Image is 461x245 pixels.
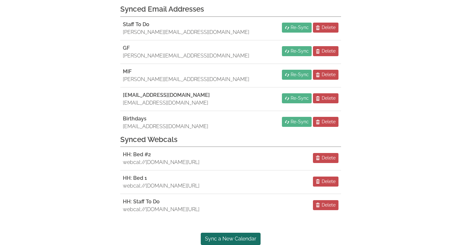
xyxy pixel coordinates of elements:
[285,26,289,30] span: Re-Sync Calendar
[313,23,338,33] button: Delete
[291,48,309,55] span: Re-Sync
[285,120,289,124] span: Re-Sync Calendar
[322,95,336,102] span: Delete
[313,46,338,56] button: Delete
[123,175,147,181] b: HH: Bed 1
[291,95,309,102] span: Re-Sync
[201,233,261,245] a: Sync a New Calendar
[123,116,146,122] b: Birthdays
[123,68,132,75] b: MIF
[285,96,289,101] span: Re-Sync Calendar
[313,200,338,210] button: Delete
[291,71,309,78] span: Re-Sync
[282,93,312,103] a: Re-Sync
[123,52,249,60] p: [PERSON_NAME][EMAIL_ADDRESS][DOMAIN_NAME]
[120,5,204,13] b: Synced Email Addresses
[123,199,160,205] b: HH: Staff To Do
[282,23,312,33] a: Re-Sync
[316,203,320,207] span: Delete
[285,49,289,54] span: Re-Sync Calendar
[322,202,336,209] span: Delete
[123,45,130,51] b: GF
[123,99,210,107] p: [EMAIL_ADDRESS][DOMAIN_NAME]
[123,206,199,213] p: webcal://[DOMAIN_NAME][URL]
[322,24,336,31] span: Delete
[282,70,312,80] a: Re-Sync
[285,73,289,77] span: Re-Sync Calendar
[316,96,320,101] span: Delete
[322,155,336,161] span: Delete
[123,21,149,27] b: Staff To Do
[313,93,338,103] button: Delete
[123,76,249,83] p: [PERSON_NAME][EMAIL_ADDRESS][DOMAIN_NAME]
[322,178,336,185] span: Delete
[313,70,338,80] button: Delete
[316,156,320,160] span: Delete
[123,123,208,130] p: [EMAIL_ADDRESS][DOMAIN_NAME]
[316,49,320,54] span: Delete
[291,118,309,125] span: Re-Sync
[313,117,338,127] button: Delete
[291,24,309,31] span: Re-Sync
[123,158,199,166] p: webcal://[DOMAIN_NAME][URL]
[123,182,199,190] p: webcal://[DOMAIN_NAME][URL]
[120,135,177,144] b: Synced Webcals
[123,151,151,158] b: HH: Bed #2
[123,28,249,36] p: [PERSON_NAME][EMAIL_ADDRESS][DOMAIN_NAME]
[316,26,320,30] span: Delete
[316,120,320,124] span: Delete
[322,118,336,125] span: Delete
[316,73,320,77] span: Delete
[123,92,210,98] b: [EMAIL_ADDRESS][DOMAIN_NAME]
[316,179,320,184] span: Delete
[313,153,338,163] button: Delete
[313,177,338,187] button: Delete
[322,71,336,78] span: Delete
[322,48,336,55] span: Delete
[282,46,312,56] a: Re-Sync
[282,117,312,127] a: Re-Sync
